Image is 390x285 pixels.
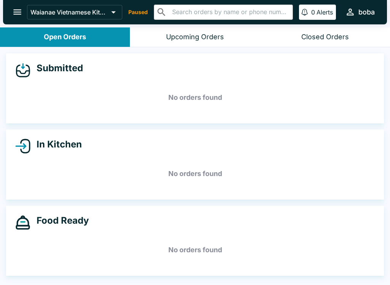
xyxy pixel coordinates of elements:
h4: Submitted [30,62,83,74]
div: Open Orders [44,33,86,42]
h5: No orders found [15,84,375,111]
p: Alerts [316,8,333,16]
input: Search orders by name or phone number [170,7,289,18]
div: boba [358,8,375,17]
button: open drawer [8,2,27,22]
h4: In Kitchen [30,139,82,150]
h4: Food Ready [30,215,89,226]
p: Waianae Vietnamese Kitchen [30,8,108,16]
h5: No orders found [15,160,375,187]
div: Closed Orders [301,33,349,42]
p: Paused [128,8,148,16]
button: Waianae Vietnamese Kitchen [27,5,122,19]
h5: No orders found [15,236,375,264]
div: Upcoming Orders [166,33,224,42]
p: 0 [311,8,315,16]
button: boba [342,4,378,20]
